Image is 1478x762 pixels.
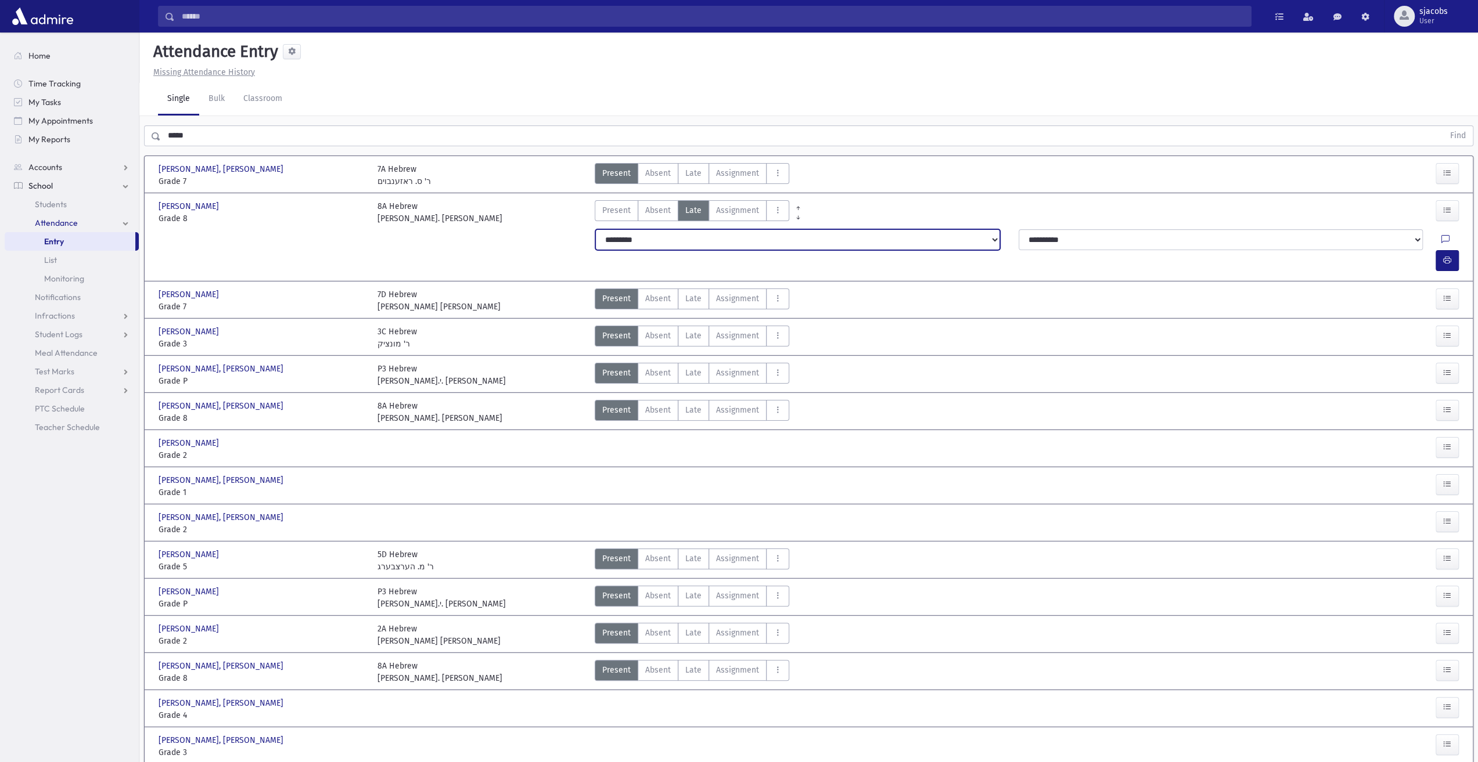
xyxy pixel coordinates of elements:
span: Grade P [159,598,366,610]
span: Report Cards [35,385,84,395]
span: Late [685,590,702,602]
span: Notifications [35,292,81,302]
span: Grade 2 [159,449,366,461]
a: Test Marks [5,362,139,381]
span: Late [685,664,702,676]
span: [PERSON_NAME] [159,200,221,212]
span: Late [685,292,702,305]
span: Assignment [716,552,759,565]
span: [PERSON_NAME], [PERSON_NAME] [159,163,286,175]
a: List [5,251,139,269]
div: AttTypes [595,363,789,387]
span: [PERSON_NAME], [PERSON_NAME] [159,734,286,746]
div: 8A Hebrew [PERSON_NAME]. [PERSON_NAME] [377,660,502,684]
span: Absent [645,664,671,676]
span: School [28,180,53,191]
div: AttTypes [595,660,789,684]
a: Student Logs [5,325,139,344]
a: Home [5,46,139,65]
span: Entry [44,236,64,247]
a: Meal Attendance [5,344,139,362]
h5: Attendance Entry [149,42,278,62]
span: Late [685,204,702,216]
a: Attendance [5,214,139,232]
span: Grade 8 [159,672,366,684]
span: Absent [645,330,671,342]
span: Late [685,552,702,565]
button: Find [1443,126,1473,146]
span: Absent [645,590,671,602]
div: AttTypes [595,400,789,424]
div: 3C Hebrew ר' מונציק [377,326,417,350]
div: 7A Hebrew ר' ס. ראזענבוים [377,163,431,187]
span: Grade 8 [159,212,366,225]
span: Meal Attendance [35,348,98,358]
span: Teacher Schedule [35,422,100,432]
span: Present [602,367,631,379]
div: 8A Hebrew [PERSON_NAME]. [PERSON_NAME] [377,200,502,225]
span: Late [685,330,702,342]
span: Time Tracking [28,78,81,89]
span: Late [685,627,702,639]
span: [PERSON_NAME] [159,548,221,561]
div: AttTypes [595,163,789,187]
span: Grade 1 [159,486,366,499]
a: Single [158,83,199,115]
span: Present [602,204,631,216]
span: Present [602,167,631,179]
span: Present [602,404,631,416]
span: Present [602,590,631,602]
span: Monitoring [44,273,84,284]
a: Bulk [199,83,234,115]
a: Infractions [5,306,139,325]
span: Home [28,50,51,61]
div: 8A Hebrew [PERSON_NAME]. [PERSON_NAME] [377,400,502,424]
a: My Reports [5,130,139,149]
div: AttTypes [595,548,789,573]
span: Assignment [716,367,759,379]
span: Assignment [716,627,759,639]
a: Time Tracking [5,74,139,93]
span: Assignment [716,167,759,179]
span: Test Marks [35,366,74,377]
div: P3 Hebrew [PERSON_NAME].י. [PERSON_NAME] [377,363,506,387]
span: [PERSON_NAME], [PERSON_NAME] [159,660,286,672]
span: [PERSON_NAME], [PERSON_NAME] [159,697,286,709]
span: Assignment [716,330,759,342]
span: [PERSON_NAME] [159,288,221,301]
input: Search [175,6,1251,27]
span: Late [685,167,702,179]
span: My Tasks [28,97,61,107]
img: AdmirePro [9,5,76,28]
span: [PERSON_NAME], [PERSON_NAME] [159,400,286,412]
span: Absent [645,292,671,305]
span: Grade 8 [159,412,366,424]
u: Missing Attendance History [153,67,255,77]
span: List [44,255,57,265]
span: Assignment [716,204,759,216]
span: Absent [645,367,671,379]
a: School [5,176,139,195]
a: My Tasks [5,93,139,111]
span: Late [685,367,702,379]
span: Grade 3 [159,746,366,759]
div: AttTypes [595,623,789,647]
span: Accounts [28,162,62,172]
span: Assignment [716,664,759,676]
span: Students [35,199,67,210]
span: [PERSON_NAME] [159,623,221,635]
span: Assignment [716,404,759,416]
div: P3 Hebrew [PERSON_NAME].י. [PERSON_NAME] [377,586,506,610]
span: PTC Schedule [35,403,85,414]
div: AttTypes [595,200,789,225]
span: Present [602,552,631,565]
span: Present [602,627,631,639]
span: [PERSON_NAME], [PERSON_NAME] [159,363,286,375]
span: sjacobs [1419,7,1448,16]
span: [PERSON_NAME] [159,326,221,338]
div: AttTypes [595,586,789,610]
span: Grade 4 [159,709,366,721]
span: Grade 5 [159,561,366,573]
a: My Appointments [5,111,139,130]
span: [PERSON_NAME] [159,437,221,449]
